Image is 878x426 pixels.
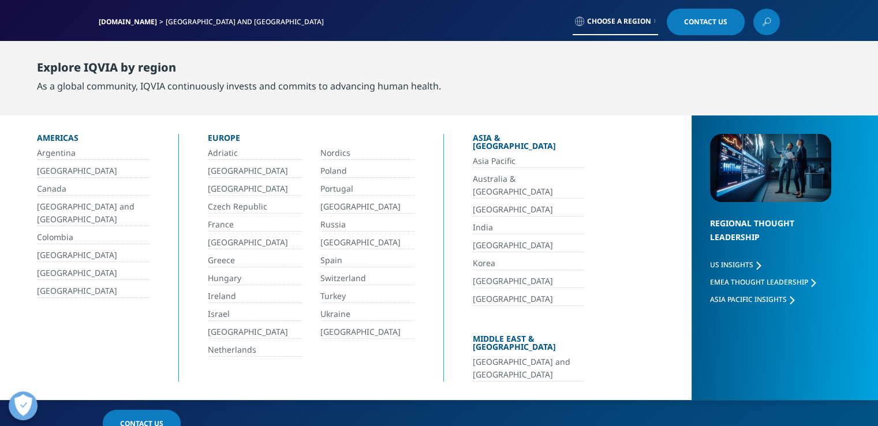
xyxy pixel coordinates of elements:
[320,308,414,321] a: Ukraine
[208,290,302,303] a: Ireland
[208,236,302,249] a: [GEOGRAPHIC_DATA]
[320,165,414,178] a: Poland
[587,17,651,26] span: Choose a Region
[320,254,414,267] a: Spain
[473,356,584,382] a: [GEOGRAPHIC_DATA] and [GEOGRAPHIC_DATA]
[208,326,302,339] a: [GEOGRAPHIC_DATA]
[667,9,745,35] a: Contact Us
[208,272,302,285] a: Hungary
[320,290,414,303] a: Turkey
[684,18,727,25] span: Contact Us
[320,218,414,231] a: Russia
[37,134,150,147] div: Americas
[473,173,584,199] a: Australia & [GEOGRAPHIC_DATA]
[710,260,761,270] a: US Insights
[473,257,584,270] a: Korea
[37,231,150,244] a: Colombia
[37,285,150,298] a: [GEOGRAPHIC_DATA]
[710,294,794,304] a: Asia Pacific Insights
[473,203,584,216] a: [GEOGRAPHIC_DATA]
[37,267,150,280] a: [GEOGRAPHIC_DATA]
[710,277,808,287] span: EMEA Thought Leadership
[473,134,584,155] div: Asia & [GEOGRAPHIC_DATA]
[208,218,302,231] a: France
[37,147,150,160] a: Argentina
[473,155,584,168] a: Asia Pacific
[320,326,414,339] a: [GEOGRAPHIC_DATA]
[37,79,441,93] div: As a global community, IQVIA continuously invests and commits to advancing human health.
[208,165,302,178] a: [GEOGRAPHIC_DATA]
[208,254,302,267] a: Greece
[37,61,441,79] div: Explore IQVIA by region
[320,200,414,214] a: [GEOGRAPHIC_DATA]
[710,294,787,304] span: Asia Pacific Insights
[99,17,157,27] a: [DOMAIN_NAME]
[9,391,38,420] button: Open Preferences
[320,147,414,160] a: Nordics
[208,343,302,357] a: Netherlands
[473,239,584,252] a: [GEOGRAPHIC_DATA]
[37,165,150,178] a: [GEOGRAPHIC_DATA]
[208,308,302,321] a: Israel
[320,272,414,285] a: Switzerland
[37,182,150,196] a: Canada
[710,277,816,287] a: EMEA Thought Leadership
[208,200,302,214] a: Czech Republic
[37,200,150,226] a: [GEOGRAPHIC_DATA] and [GEOGRAPHIC_DATA]
[710,216,831,259] div: Regional Thought Leadership
[166,17,328,27] div: [GEOGRAPHIC_DATA] and [GEOGRAPHIC_DATA]
[473,275,584,288] a: [GEOGRAPHIC_DATA]
[320,236,414,249] a: [GEOGRAPHIC_DATA]
[208,147,302,160] a: Adriatic
[473,335,584,356] div: Middle East & [GEOGRAPHIC_DATA]
[473,293,584,306] a: [GEOGRAPHIC_DATA]
[37,249,150,262] a: [GEOGRAPHIC_DATA]
[208,182,302,196] a: [GEOGRAPHIC_DATA]
[710,260,753,270] span: US Insights
[196,40,780,95] nav: Primary
[208,134,414,147] div: Europe
[710,134,831,202] img: 2093_analyzing-data-using-big-screen-display-and-laptop.png
[320,182,414,196] a: Portugal
[473,221,584,234] a: India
